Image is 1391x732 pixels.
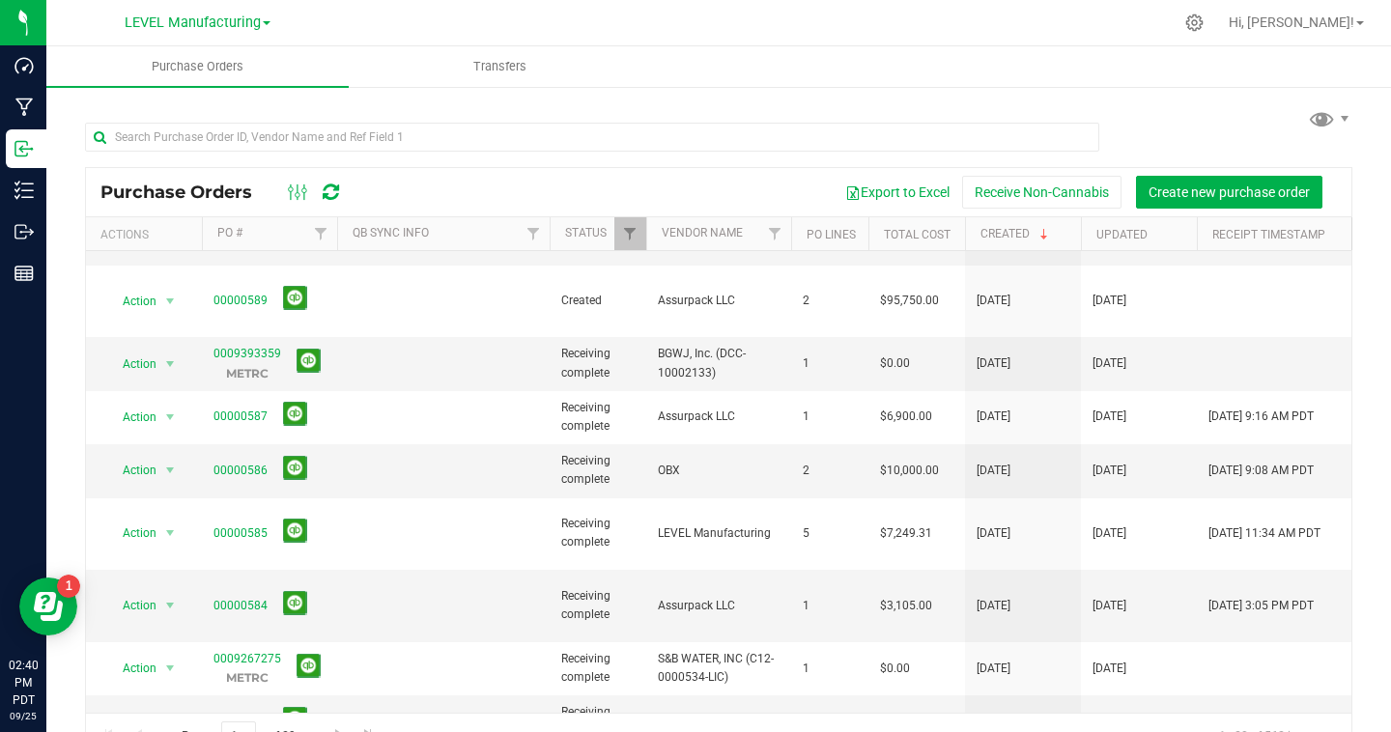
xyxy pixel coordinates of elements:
a: 0009267275 [213,652,281,665]
span: $6,900.00 [880,408,932,426]
a: 00000584 [213,599,268,612]
p: 09/25 [9,709,38,723]
span: select [158,592,183,619]
a: Created [980,227,1052,240]
span: S&B WATER, INC (C12-0000534-LIC) [658,650,780,687]
span: [DATE] [1093,292,1126,310]
iframe: Resource center [19,577,77,635]
div: Actions [100,228,194,241]
span: Purchase Orders [126,58,270,75]
p: METRC [213,668,281,687]
span: Assurpack LLC [658,597,780,615]
a: Vendor Name [662,226,743,239]
p: 02:40 PM PDT [9,657,38,709]
button: Create new purchase order [1136,176,1322,209]
span: $7,249.31 [880,524,932,543]
a: Receipt Timestamp [1212,228,1325,241]
span: 5 [803,524,857,543]
input: Search Purchase Order ID, Vendor Name and Ref Field 1 [85,123,1099,152]
span: select [158,520,183,547]
span: Receiving complete [561,399,635,436]
a: PO Lines [807,228,856,241]
span: [DATE] [1093,524,1126,543]
button: Export to Excel [833,176,962,209]
span: [DATE] 9:16 AM PDT [1208,408,1314,426]
a: Updated [1096,228,1148,241]
span: [DATE] [1093,462,1126,480]
a: PO # [217,226,242,239]
inline-svg: Outbound [14,222,34,241]
span: [DATE] [977,660,1010,678]
span: Created [561,292,635,310]
span: [DATE] [1093,660,1126,678]
span: 2 [803,292,857,310]
span: Receiving complete [561,345,635,381]
a: 00000586 [213,464,268,477]
a: 00000589 [213,294,268,307]
a: Filter [305,217,337,250]
span: [DATE] 9:08 AM PDT [1208,462,1314,480]
span: Receiving complete [561,650,635,687]
span: Transfers [447,58,553,75]
span: 1 [803,597,857,615]
span: Receiving complete [561,515,635,551]
span: OBX [658,462,780,480]
span: BGWJ, Inc. (DCC-10002133) [658,345,780,381]
span: [DATE] 3:05 PM PDT [1208,597,1314,615]
a: 0009393359 [213,347,281,360]
a: Filter [518,217,550,250]
span: Action [105,520,157,547]
a: Filter [759,217,791,250]
iframe: Resource center unread badge [57,575,80,598]
span: Action [105,404,157,431]
span: Receiving complete [561,587,635,624]
a: Transfers [349,46,651,87]
span: Hi, [PERSON_NAME]! [1229,14,1354,30]
span: Purchase Orders [100,182,271,203]
inline-svg: Dashboard [14,56,34,75]
span: select [158,351,183,378]
a: Purchase Orders [46,46,349,87]
span: [DATE] [977,462,1010,480]
span: 1 [803,660,857,678]
span: Action [105,288,157,315]
span: [DATE] [977,354,1010,373]
span: [DATE] 11:34 AM PDT [1208,524,1320,543]
inline-svg: Reports [14,264,34,283]
span: 1 [803,354,857,373]
span: select [158,404,183,431]
span: select [158,288,183,315]
span: Assurpack LLC [658,292,780,310]
span: [DATE] [1093,597,1126,615]
span: [DATE] [977,524,1010,543]
a: 00000587 [213,409,268,423]
span: select [158,457,183,484]
span: [DATE] [977,597,1010,615]
span: [DATE] [977,292,1010,310]
span: 2 [803,462,857,480]
div: Manage settings [1182,14,1206,32]
span: Create new purchase order [1149,184,1310,200]
a: Status [565,226,607,239]
span: LEVEL Manufacturing [125,14,261,31]
span: $3,105.00 [880,597,932,615]
span: [DATE] [977,408,1010,426]
inline-svg: Manufacturing [14,98,34,117]
span: [DATE] [1093,354,1126,373]
a: 00000585 [213,526,268,540]
inline-svg: Inventory [14,181,34,200]
span: 1 [803,408,857,426]
span: $95,750.00 [880,292,939,310]
span: Assurpack LLC [658,408,780,426]
span: $0.00 [880,660,910,678]
span: Action [105,592,157,619]
button: Receive Non-Cannabis [962,176,1121,209]
a: Total Cost [884,228,951,241]
span: [DATE] [1093,408,1126,426]
p: METRC [213,364,281,382]
span: LEVEL Manufacturing [658,524,780,543]
span: Action [105,457,157,484]
span: select [158,655,183,682]
a: Filter [614,217,646,250]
